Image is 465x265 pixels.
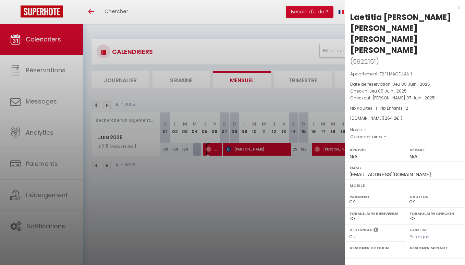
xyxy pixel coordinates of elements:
[350,154,357,159] span: N/A
[384,115,396,121] span: 264.2
[350,193,401,200] label: Paiement
[350,227,372,233] label: A relancer
[384,134,387,140] span: -
[409,244,461,251] label: Assigner Menage
[409,227,429,231] label: Contrat
[350,88,460,95] p: Checkin :
[409,154,417,159] span: N/A
[380,71,412,77] span: F2 11 MAGELLAN 1
[350,172,431,177] span: [EMAIL_ADDRESS][DOMAIN_NAME]
[393,81,430,87] span: Jeu 05 Juin . 2025
[350,95,460,101] p: Checkout :
[372,95,435,101] span: [PERSON_NAME] 07 Juin . 2025
[383,115,402,121] span: ( € )
[350,105,408,111] span: Nb Adultes : 1 -
[350,71,460,77] p: Appartement :
[409,193,461,200] label: Caution
[350,133,460,140] p: Commentaires :
[20,1,28,9] div: Notification de nouveau message
[409,210,461,217] label: Formulaire Checkin
[369,88,407,94] span: Jeu 05 Juin . 2025
[409,234,429,240] span: Pas signé
[350,146,401,153] label: Arrivée
[345,3,460,12] div: x
[350,81,460,88] p: Date de réservation :
[380,105,408,111] span: Nb Enfants : 2
[350,115,460,122] div: [DOMAIN_NAME]
[353,57,376,66] span: 5922151
[5,3,26,23] button: Ouvrir le widget de chat LiveChat
[350,57,379,66] span: ( )
[350,127,460,133] p: Notes :
[374,227,378,234] i: Sélectionner OUI si vous souhaiter envoyer les séquences de messages post-checkout
[350,164,461,171] label: Email
[364,127,366,133] span: -
[350,182,461,189] label: Mobile
[350,210,401,217] label: Formulaire Bienvenue
[409,146,461,153] label: Départ
[350,244,401,251] label: Assigner Checkin
[350,12,460,56] div: Laetitia [PERSON_NAME] [PERSON_NAME] [PERSON_NAME] [PERSON_NAME]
